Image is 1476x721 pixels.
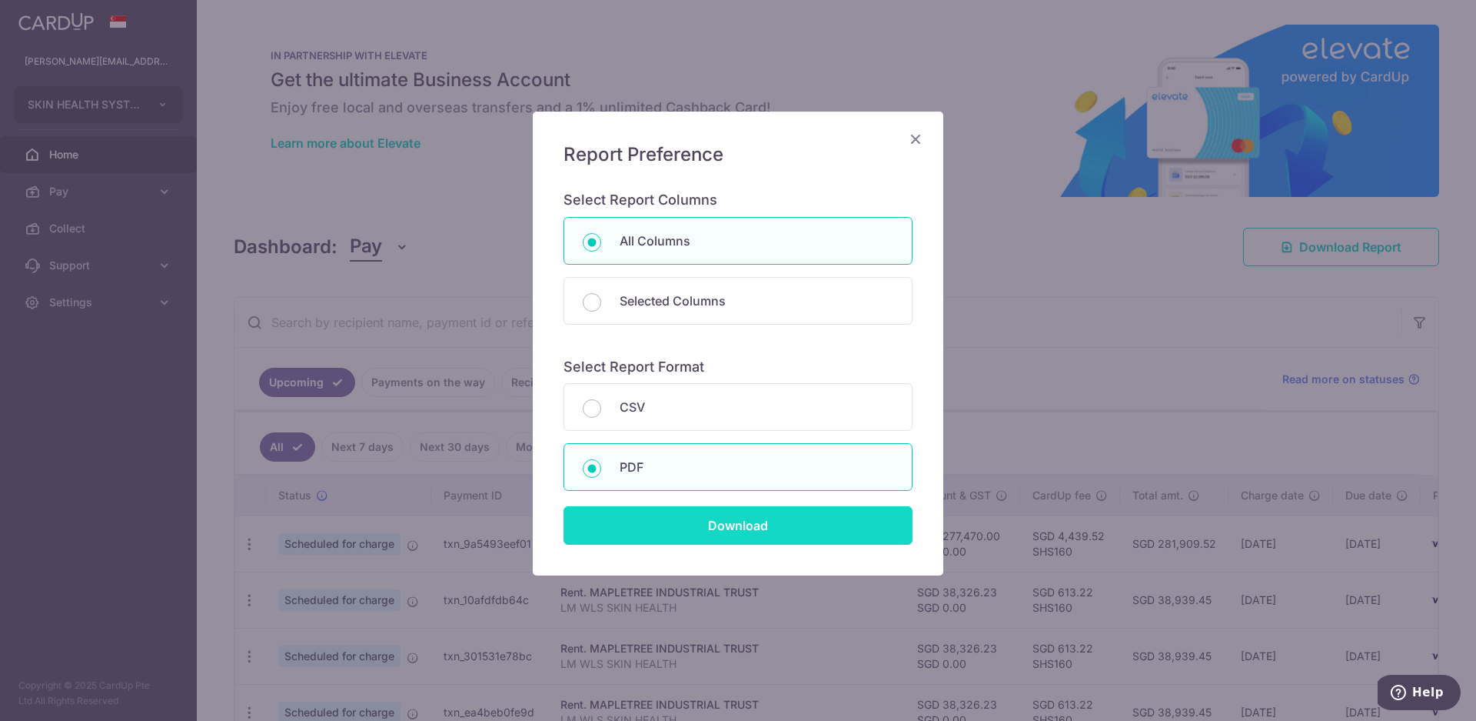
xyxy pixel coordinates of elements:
p: PDF [620,458,893,476]
p: Selected Columns [620,292,893,310]
h6: Select Report Format [563,359,913,376]
input: Download [563,506,913,545]
p: CSV [620,398,893,416]
button: Close [906,130,925,149]
p: All Columns [620,232,893,250]
h6: Select Report Columns [563,192,913,209]
h5: Report Preference [563,142,913,167]
iframe: Opens a widget where you can find more information [1378,675,1461,713]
